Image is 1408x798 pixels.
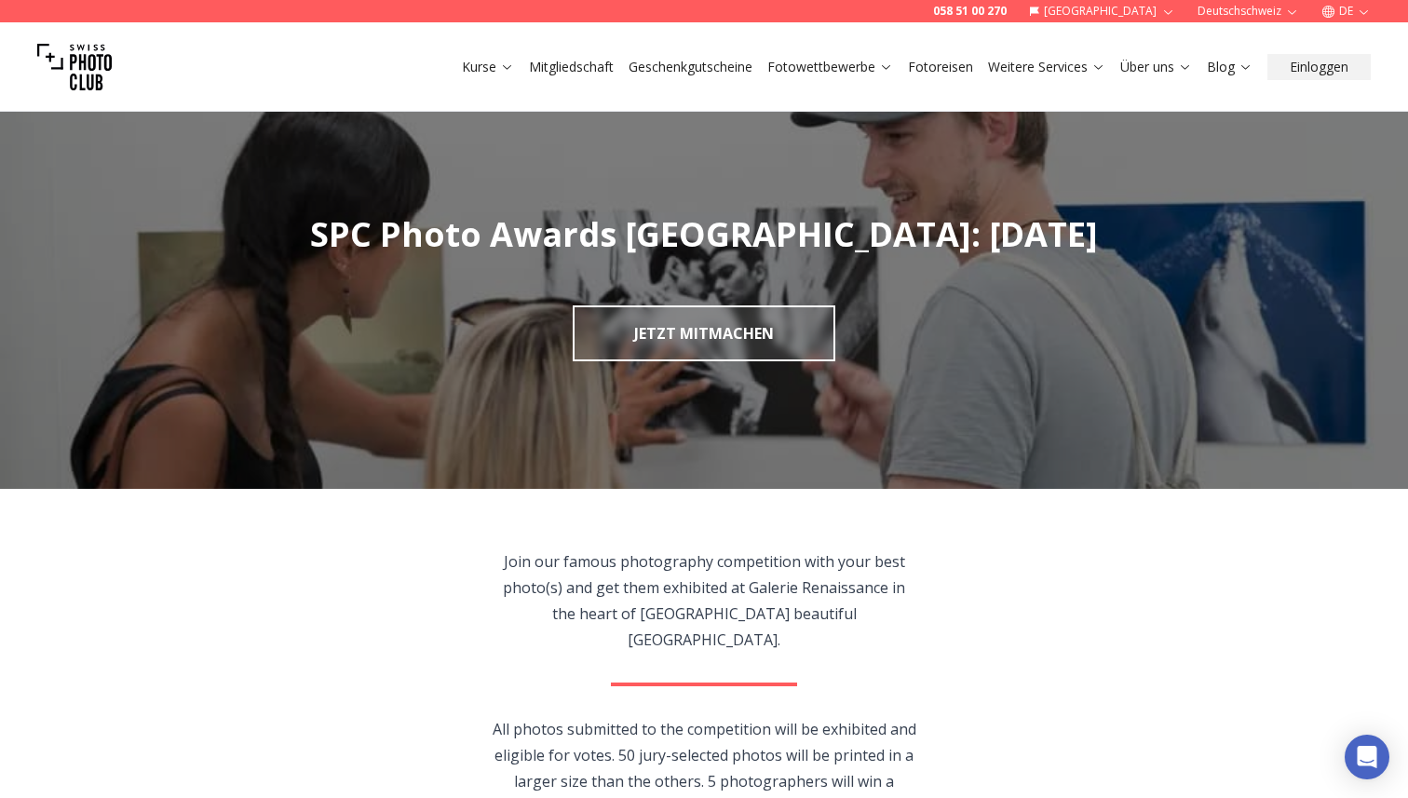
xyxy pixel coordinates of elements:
[1207,58,1252,76] a: Blog
[462,58,514,76] a: Kurse
[521,54,621,80] button: Mitgliedschaft
[900,54,981,80] button: Fotoreisen
[988,58,1105,76] a: Weitere Services
[1199,54,1260,80] button: Blog
[621,54,760,80] button: Geschenkgutscheine
[1267,54,1371,80] button: Einloggen
[492,548,917,653] p: Join our famous photography competition with your best photo(s) and get them exhibited at Galerie...
[1120,58,1192,76] a: Über uns
[933,4,1007,19] a: 058 51 00 270
[760,54,900,80] button: Fotowettbewerbe
[981,54,1113,80] button: Weitere Services
[37,30,112,104] img: Swiss photo club
[454,54,521,80] button: Kurse
[1345,735,1389,779] div: Open Intercom Messenger
[529,58,614,76] a: Mitgliedschaft
[908,58,973,76] a: Fotoreisen
[1113,54,1199,80] button: Über uns
[573,305,835,361] a: JETZT MITMACHEN
[767,58,893,76] a: Fotowettbewerbe
[629,58,752,76] a: Geschenkgutscheine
